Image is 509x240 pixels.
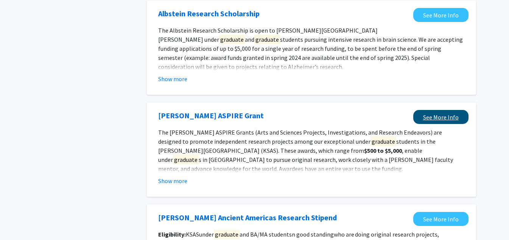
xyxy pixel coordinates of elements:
[219,35,245,44] mark: graduate
[370,136,396,146] mark: graduate
[158,212,337,223] a: Opens in a new tab
[413,8,469,22] a: Opens in a new tab
[6,206,32,234] iframe: Chat
[413,110,469,124] a: Opens in a new tab
[214,229,240,239] mark: graduate
[364,147,402,154] strong: $500 to $5,000
[173,155,199,165] mark: graduate
[158,231,186,238] strong: Eligibility:
[158,74,187,83] button: Show more
[158,176,187,185] button: Show more
[254,35,280,44] mark: graduate
[158,8,260,19] a: Opens in a new tab
[199,229,292,239] span: under and BA/MA students
[158,110,264,121] a: Opens in a new tab
[158,128,465,173] p: The [PERSON_NAME] ASPIRE Grants (Arts and Sciences Projects, Investigations, and Research Endeavo...
[413,212,469,226] a: Opens in a new tab
[158,26,465,71] p: The Albstein Research Scholarship is open to [PERSON_NAME][GEOGRAPHIC_DATA][PERSON_NAME] under an...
